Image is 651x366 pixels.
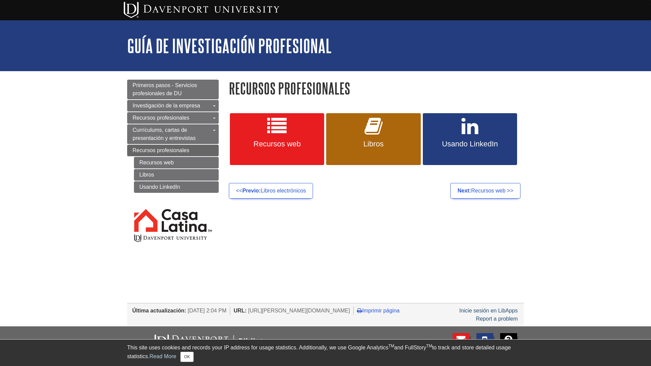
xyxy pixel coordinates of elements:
strong: Previo: [242,188,261,194]
span: Última actualización: [132,308,186,313]
img: Davenport University [124,2,279,18]
a: Imprimir página [357,308,399,313]
span: Recursos profesionales [133,115,189,121]
a: Report a problem [476,316,518,322]
span: [URL][PERSON_NAME][DOMAIN_NAME] [248,308,350,313]
a: <<Previo:Libros electrónicos [229,183,313,199]
div: This site uses cookies and records your IP address for usage statistics. Additionally, we use Goo... [127,344,524,362]
a: Inicie sesión en LibApps [459,308,518,313]
img: Biblioteca DU [134,333,297,352]
a: Guía de investigación profesional [127,35,332,56]
a: Next:Recursos web >> [450,183,520,199]
a: Recursos web [230,113,324,165]
a: Primeros pasos - Servicios profesionales de DU [127,80,219,99]
span: Usando LinkedIn [428,140,512,148]
a: Libros [134,169,219,181]
a: Recursos profesionales [127,145,219,156]
a: Read More [150,353,176,359]
div: Guide Page Menu [127,80,219,255]
h1: Recursos profesionales [229,80,524,97]
a: Currículums, cartas de presentación y entrevistas [127,124,219,144]
span: Investigación de la empresa [133,103,200,108]
span: Recursos profesionales [133,147,189,153]
a: Usando LinkedIn [134,181,219,193]
a: Libros [326,113,420,165]
a: Recursos profesionales [127,112,219,124]
span: Currículums, cartas de presentación y entrevistas [133,127,196,141]
a: Texto [476,333,493,356]
span: Recursos web [235,140,319,148]
span: Primeros pasos - Servicios profesionales de DU [133,82,197,96]
strong: Next: [457,188,471,194]
i: Imprimir página [357,308,362,313]
a: E-Cerreo [453,333,470,356]
sup: TM [426,344,432,348]
a: Usando LinkedIn [423,113,517,165]
a: FAQ [500,333,517,356]
a: Investigación de la empresa [127,100,219,111]
span: Libros [331,140,415,148]
button: Close [180,352,194,362]
a: Recursos web [134,157,219,168]
span: URL: [234,308,246,313]
span: [DATE] 2:04 PM [188,308,226,313]
sup: TM [388,344,394,348]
